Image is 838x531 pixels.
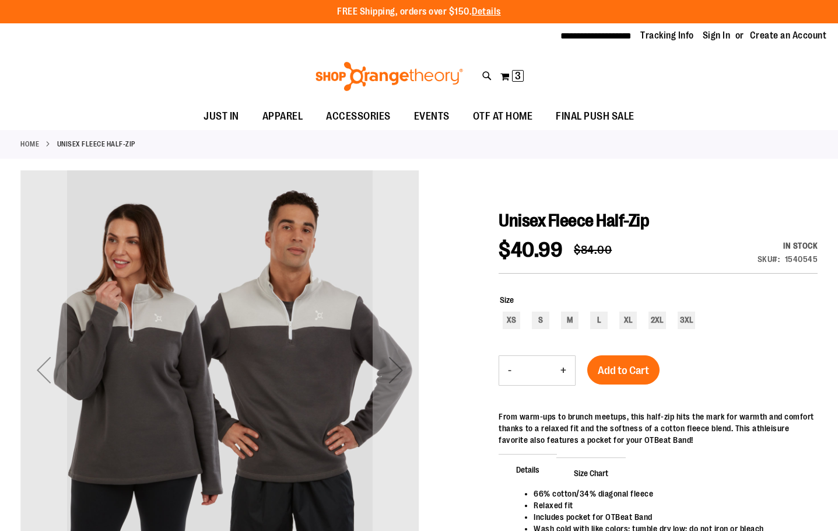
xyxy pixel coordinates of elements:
[520,357,552,385] input: Product quantity
[499,211,649,230] span: Unisex Fleece Half-Zip
[785,253,818,265] div: 1540545
[758,240,818,251] div: Availability
[204,103,239,130] span: JUST IN
[561,312,578,329] div: M
[499,454,557,484] span: Details
[472,6,501,17] a: Details
[326,103,391,130] span: ACCESSORIES
[619,312,637,329] div: XL
[587,355,660,385] button: Add to Cart
[402,103,461,130] a: EVENTS
[758,240,818,251] div: In stock
[57,139,135,149] strong: Unisex Fleece Half-Zip
[556,103,634,130] span: FINAL PUSH SALE
[758,254,780,264] strong: SKU
[552,356,575,385] button: Increase product quantity
[192,103,251,130] a: JUST IN
[414,103,450,130] span: EVENTS
[473,103,533,130] span: OTF AT HOME
[499,238,562,262] span: $40.99
[556,457,626,488] span: Size Chart
[499,411,818,446] div: From warm-ups to brunch meetups, this half-zip hits the mark for warmth and comfort thanks to a r...
[534,488,806,499] li: 66% cotton/34% diagonal fleece
[499,356,520,385] button: Decrease product quantity
[640,29,694,42] a: Tracking Info
[314,103,402,130] a: ACCESSORIES
[750,29,827,42] a: Create an Account
[515,70,521,82] span: 3
[703,29,731,42] a: Sign In
[574,243,612,257] span: $84.00
[598,364,649,377] span: Add to Cart
[544,103,646,130] a: FINAL PUSH SALE
[534,499,806,511] li: Relaxed fit
[532,312,549,329] div: S
[590,312,608,329] div: L
[314,62,465,91] img: Shop Orangetheory
[503,312,520,329] div: XS
[678,312,695,329] div: 3XL
[534,511,806,523] li: Includes pocket for OTBeat Band
[461,103,545,130] a: OTF AT HOME
[20,139,39,149] a: Home
[251,103,315,130] a: APPAREL
[262,103,303,130] span: APPAREL
[337,5,501,19] p: FREE Shipping, orders over $150.
[500,295,514,305] span: Size
[648,312,666,329] div: 2XL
